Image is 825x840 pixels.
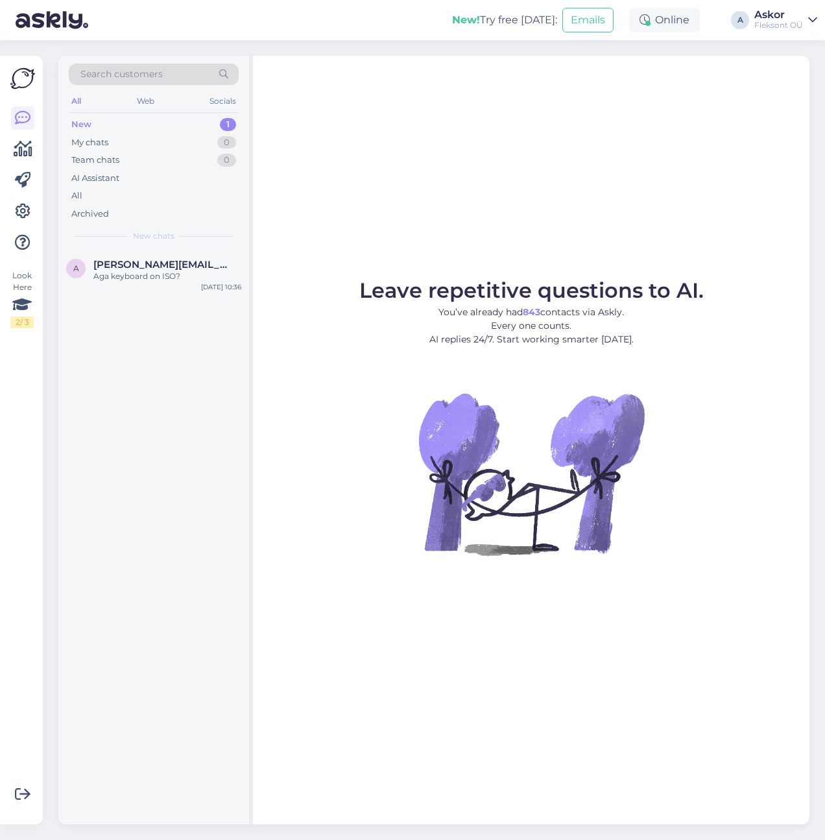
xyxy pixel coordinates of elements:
div: Askor [754,10,803,20]
div: Aga keyboard on ISO? [93,270,241,282]
a: AskorFleksont OÜ [754,10,817,30]
div: Try free [DATE]: [452,12,557,28]
div: Socials [207,93,239,110]
div: My chats [71,136,108,149]
div: Fleksont OÜ [754,20,803,30]
div: Team chats [71,154,119,167]
span: New chats [133,230,174,242]
div: AI Assistant [71,172,119,185]
b: New! [452,14,480,26]
div: Archived [71,208,109,221]
div: New [71,118,91,131]
div: Web [134,93,157,110]
img: No Chat active [414,357,648,590]
div: A [731,11,749,29]
div: 0 [217,136,236,149]
div: Online [629,8,700,32]
div: All [69,93,84,110]
span: andres.meidla@gmail.com [93,259,228,270]
b: 843 [523,306,540,318]
div: 1 [220,118,236,131]
button: Emails [562,8,614,32]
img: Askly Logo [10,66,35,91]
div: Look Here [10,270,34,328]
div: 2 / 3 [10,317,34,328]
div: 0 [217,154,236,167]
span: a [73,263,79,273]
span: Leave repetitive questions to AI. [359,278,704,303]
p: You’ve already had contacts via Askly. Every one counts. AI replies 24/7. Start working smarter [... [359,306,704,346]
div: All [71,189,82,202]
div: [DATE] 10:36 [201,282,241,292]
span: Search customers [80,67,163,81]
